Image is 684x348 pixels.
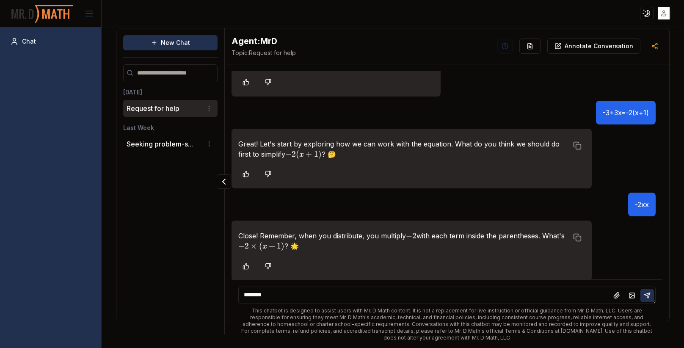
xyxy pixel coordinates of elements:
[22,37,36,46] span: Chat
[127,139,193,149] button: Seeking problem-s...
[123,35,218,50] button: New Chat
[232,35,296,47] h2: MrD
[281,241,284,251] span: )
[238,231,568,251] p: Close! Remember, when you distribute, you multiply with each term inside the parentheses. What's ? 🌟
[251,241,257,251] span: ×
[547,39,640,54] button: Annotate Conversation
[127,103,179,113] p: Request for help
[314,149,318,159] span: 1
[296,149,299,159] span: (
[497,39,513,54] button: Help Videos
[306,149,312,159] span: +
[232,49,296,57] span: Request for help
[412,231,416,240] span: 2
[635,199,649,210] p: -2xx
[217,174,231,189] button: Collapse panel
[204,139,214,149] button: Conversation options
[277,241,281,251] span: 1
[238,139,568,160] p: Great! Let's start by exploring how we can work with the equation. What do you think we should do...
[603,108,649,118] p: -3+3x=-2(x+1)
[262,243,267,250] span: x
[245,241,249,251] span: 2
[519,39,541,54] button: Re-Fill Questions
[299,151,304,158] span: x
[285,149,292,159] span: −
[406,231,412,240] span: −
[238,241,245,251] span: −
[565,42,633,50] p: Annotate Conversation
[292,149,296,159] span: 2
[204,103,214,113] button: Conversation options
[123,124,218,132] h3: Last Week
[259,241,262,251] span: (
[123,88,218,97] h3: [DATE]
[318,149,322,159] span: )
[11,3,74,25] img: PromptOwl
[658,7,670,19] img: placeholder-user.jpg
[238,307,656,341] div: This chatbot is designed to assist users with Mr. D Math content. It is not a replacement for liv...
[269,241,275,251] span: +
[7,34,94,49] a: Chat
